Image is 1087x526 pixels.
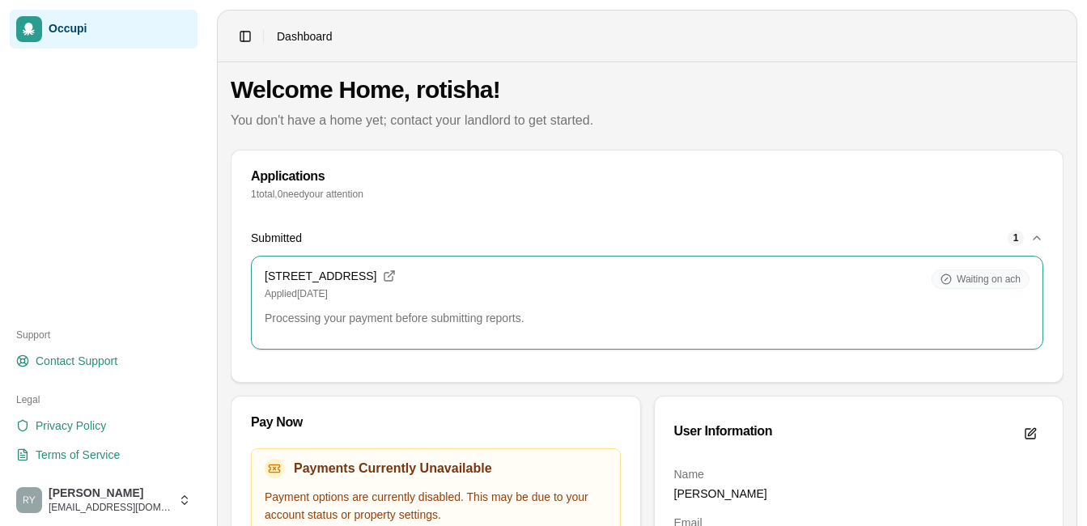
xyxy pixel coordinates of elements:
[674,425,773,438] div: User Information
[277,28,333,45] span: Dashboard
[251,220,1043,256] button: Submitted1
[16,487,42,513] img: rotisha young
[10,481,197,520] button: rotisha young[PERSON_NAME][EMAIL_ADDRESS][DOMAIN_NAME]
[251,416,621,429] div: Pay Now
[10,387,197,413] div: Legal
[36,447,120,463] span: Terms of Service
[251,170,1043,183] div: Applications
[380,266,399,286] button: View public listing
[36,418,106,434] span: Privacy Policy
[251,256,1043,363] div: Submitted1
[251,230,302,246] span: Submitted
[10,442,197,468] a: Terms of Service
[231,75,1064,104] h1: Welcome Home, rotisha!
[10,413,197,439] a: Privacy Policy
[674,486,1044,502] dd: [PERSON_NAME]
[251,188,1043,201] p: 1 total, 0 need your attention
[49,486,172,501] span: [PERSON_NAME]
[10,10,197,49] a: Occupi
[231,111,1064,130] p: You don't have a home yet; contact your landlord to get started.
[265,269,376,284] h3: [STREET_ADDRESS]
[674,466,1044,482] dt: Name
[49,22,191,36] span: Occupi
[10,322,197,348] div: Support
[957,273,1021,286] span: Waiting on ach
[10,348,197,374] a: Contact Support
[277,28,333,45] nav: breadcrumb
[49,501,172,514] span: [EMAIL_ADDRESS][DOMAIN_NAME]
[265,287,919,300] p: Applied [DATE]
[294,459,492,478] h3: Payments Currently Unavailable
[36,353,117,369] span: Contact Support
[1008,230,1024,246] div: 1
[265,488,607,525] p: Payment options are currently disabled. This may be due to your account status or property settings.
[265,310,1030,326] p: Processing your payment before submitting reports.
